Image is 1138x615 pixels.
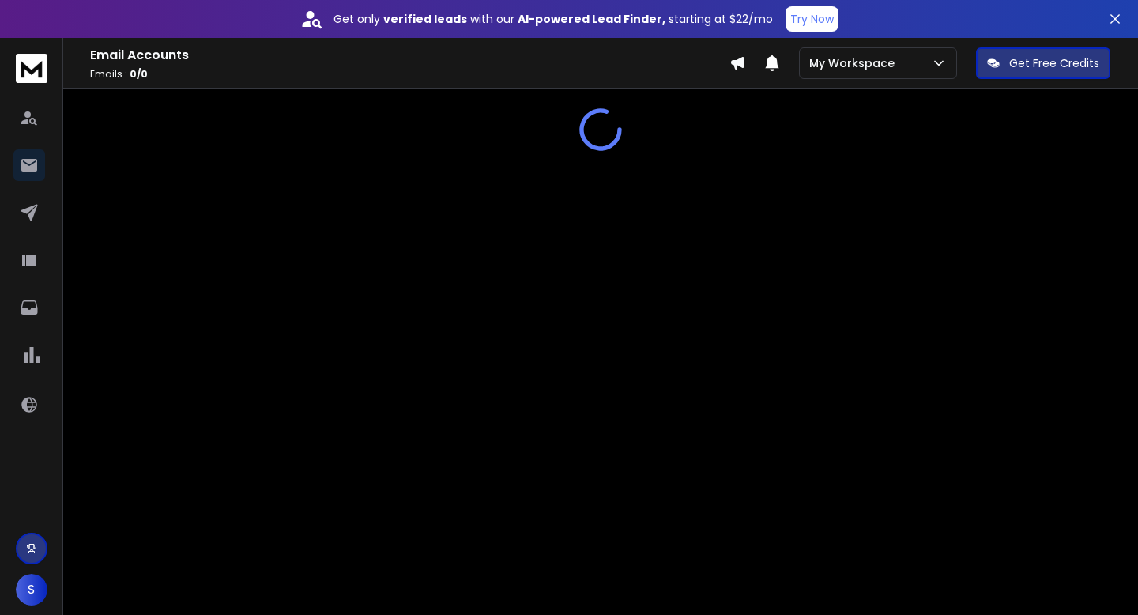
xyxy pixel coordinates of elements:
p: Get Free Credits [1009,55,1099,71]
strong: verified leads [383,11,467,27]
span: 0 / 0 [130,67,148,81]
strong: AI-powered Lead Finder, [518,11,665,27]
p: Try Now [790,11,834,27]
button: S [16,574,47,606]
p: Get only with our starting at $22/mo [333,11,773,27]
p: My Workspace [809,55,901,71]
h1: Email Accounts [90,46,729,65]
img: logo [16,54,47,83]
button: Get Free Credits [976,47,1110,79]
p: Emails : [90,68,729,81]
button: Try Now [786,6,838,32]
